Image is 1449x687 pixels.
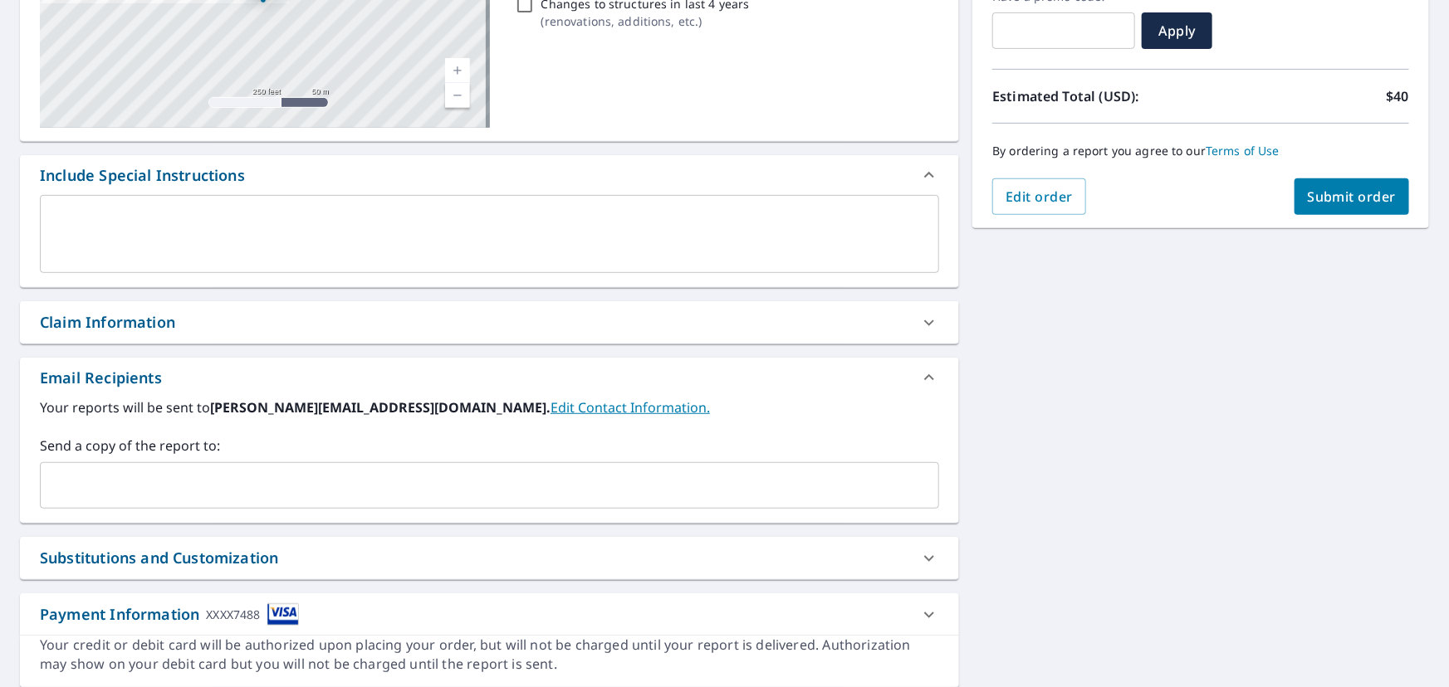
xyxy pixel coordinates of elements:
div: Include Special Instructions [40,164,245,187]
p: $40 [1387,86,1409,106]
div: Payment Information [40,603,299,626]
button: Apply [1142,12,1212,49]
button: Edit order [992,178,1086,215]
a: Current Level 17, Zoom Out [445,83,470,108]
p: Estimated Total (USD): [992,86,1201,106]
div: Claim Information [40,311,175,334]
div: Email Recipients [20,358,959,397]
p: By ordering a report you agree to our [992,144,1409,158]
img: cardImage [267,603,299,626]
div: Substitutions and Customization [20,537,959,579]
a: Terms of Use [1206,143,1280,158]
p: ( renovations, additions, etc. ) [541,12,750,30]
div: XXXX7488 [206,603,260,626]
a: Current Level 17, Zoom In [445,58,470,83]
b: [PERSON_NAME][EMAIL_ADDRESS][DOMAIN_NAME]. [210,398,551,417]
button: Submit order [1295,178,1410,215]
div: Substitutions and Customization [40,547,278,569]
div: Your credit or debit card will be authorized upon placing your order, but will not be charged unt... [40,636,939,674]
div: Claim Information [20,301,959,343]
label: Send a copy of the report to: [40,436,939,456]
span: Edit order [1006,188,1073,206]
span: Apply [1155,22,1199,40]
a: EditContactInfo [551,398,710,417]
div: Payment InformationXXXX7488cardImage [20,593,959,636]
span: Submit order [1308,188,1397,206]
div: Include Special Instructions [20,155,959,195]
div: Email Recipients [40,367,162,389]
label: Your reports will be sent to [40,397,939,417]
